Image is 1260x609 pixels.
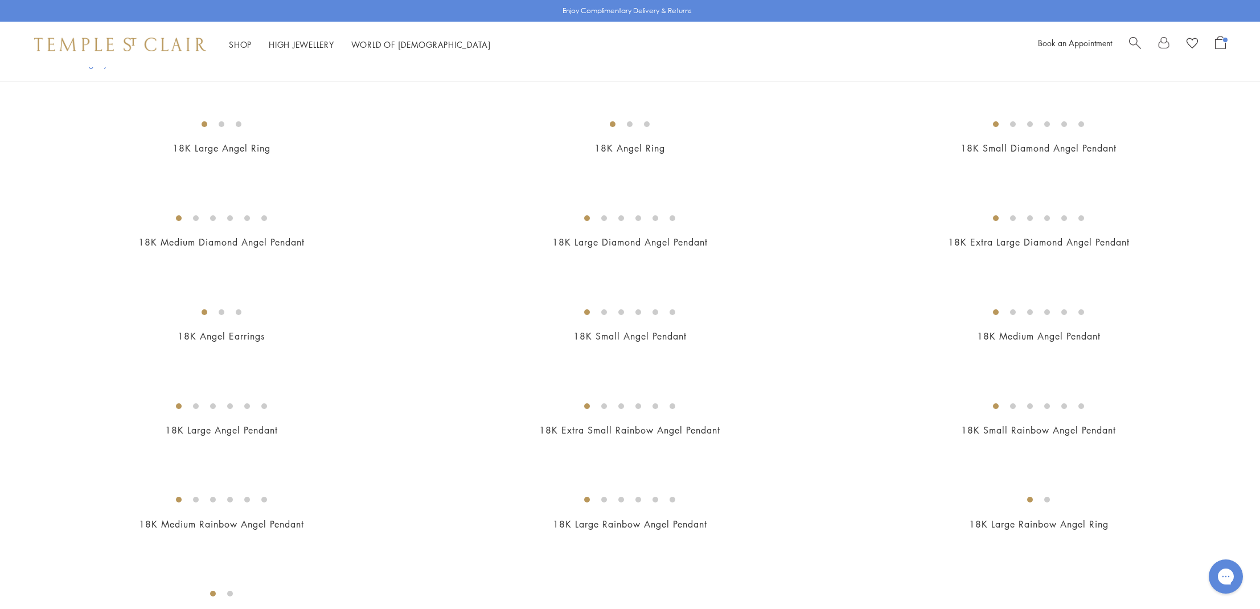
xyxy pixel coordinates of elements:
[961,142,1117,154] a: 18K Small Diamond Angel Pendant
[351,39,491,50] a: World of [DEMOGRAPHIC_DATA]World of [DEMOGRAPHIC_DATA]
[969,518,1109,530] a: 18K Large Rainbow Angel Ring
[1129,36,1141,53] a: Search
[553,518,707,530] a: 18K Large Rainbow Angel Pendant
[961,424,1116,436] a: 18K Small Rainbow Angel Pendant
[594,142,665,154] a: 18K Angel Ring
[139,518,304,530] a: 18K Medium Rainbow Angel Pendant
[977,330,1101,342] a: 18K Medium Angel Pendant
[948,236,1130,248] a: 18K Extra Large Diamond Angel Pendant
[552,236,708,248] a: 18K Large Diamond Angel Pendant
[573,330,687,342] a: 18K Small Angel Pendant
[138,236,305,248] a: 18K Medium Diamond Angel Pendant
[229,39,252,50] a: ShopShop
[178,330,265,342] a: 18K Angel Earrings
[229,38,491,52] nav: Main navigation
[1038,37,1112,48] a: Book an Appointment
[1187,36,1198,53] a: View Wishlist
[173,142,270,154] a: 18K Large Angel Ring
[165,424,278,436] a: 18K Large Angel Pendant
[539,424,720,436] a: 18K Extra Small Rainbow Angel Pendant
[1203,555,1249,598] iframe: Gorgias live chat messenger
[563,5,692,17] p: Enjoy Complimentary Delivery & Returns
[1215,36,1226,53] a: Open Shopping Bag
[34,38,206,51] img: Temple St. Clair
[269,39,334,50] a: High JewelleryHigh Jewellery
